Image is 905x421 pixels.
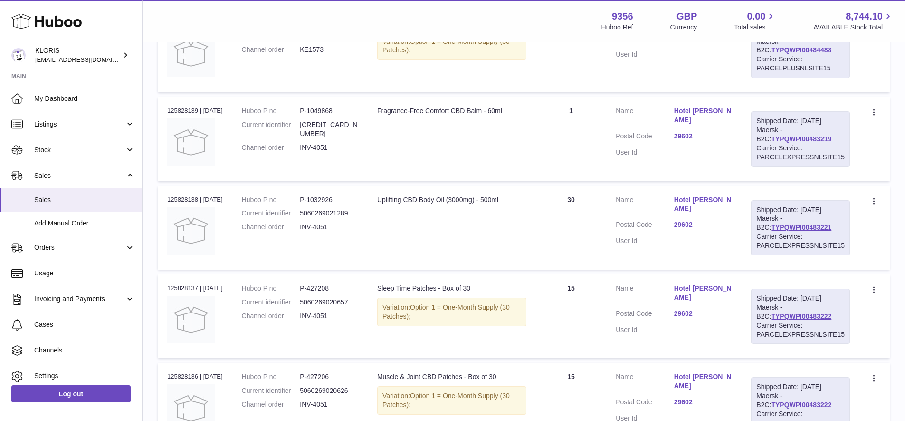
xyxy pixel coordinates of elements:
a: Log out [11,385,131,402]
dt: Postal Code [616,309,674,321]
dt: Channel order [242,143,300,152]
span: 0.00 [747,10,766,23]
dt: Current identifier [242,120,300,138]
span: Invoicing and Payments [34,294,125,304]
dt: Name [616,196,674,216]
span: Channels [34,346,135,355]
span: [EMAIL_ADDRESS][DOMAIN_NAME] [35,56,140,63]
dd: 5060269020657 [300,298,358,307]
span: Sales [34,171,125,180]
div: Carrier Service: PARCELEXPRESSNLSITE15 [756,232,845,250]
dt: User Id [616,50,674,59]
dt: Postal Code [616,132,674,143]
div: Shipped Date: [DATE] [756,294,845,303]
dt: Huboo P no [242,372,300,382]
dt: Channel order [242,312,300,321]
div: Carrier Service: PARCELEXPRESSNLSITE15 [756,321,845,339]
strong: GBP [676,10,697,23]
dd: KE1573 [300,45,358,54]
div: Fragrance-Free Comfort CBD Balm - 60ml [377,107,526,116]
div: Maersk - B2C: [751,200,850,255]
dd: 5060269021289 [300,209,358,218]
div: Sleep Time Patches - Box of 30 [377,284,526,293]
td: 1 [536,9,607,92]
dt: Huboo P no [242,107,300,116]
dt: Current identifier [242,298,300,307]
dt: User Id [616,148,674,157]
span: AVAILABLE Stock Total [813,23,894,32]
a: TYPQWPI00483222 [771,401,831,409]
dt: User Id [616,236,674,245]
img: no-photo.jpg [167,29,215,77]
td: 30 [536,186,607,270]
div: KLORIS [35,46,121,64]
dd: 5060269020626 [300,386,358,395]
a: TYPQWPI00484488 [771,46,831,54]
div: Uplifting CBD Body Oil (3000mg) - 500ml [377,196,526,205]
div: Maersk - B2C: [751,111,850,166]
dd: P-427208 [300,284,358,293]
span: Settings [34,372,135,381]
div: Maersk - B2C: [751,289,850,344]
td: 15 [536,274,607,358]
a: Hotel [PERSON_NAME] [674,284,733,302]
a: 8,744.10 AVAILABLE Stock Total [813,10,894,32]
div: Currency [670,23,697,32]
span: Option 1 = One-Month Supply (30 Patches); [382,304,510,320]
dd: INV-4051 [300,400,358,409]
div: 125828137 | [DATE] [167,284,223,293]
img: huboo@kloriscbd.com [11,48,26,62]
dt: Name [616,372,674,393]
dt: Current identifier [242,209,300,218]
dt: Huboo P no [242,196,300,205]
a: Hotel [PERSON_NAME] [674,372,733,391]
span: Listings [34,120,125,129]
span: Add Manual Order [34,219,135,228]
dt: Name [616,284,674,304]
a: Hotel [PERSON_NAME] [674,107,733,125]
dt: Channel order [242,45,300,54]
a: 29602 [674,220,733,229]
dt: Name [616,107,674,127]
span: Orders [34,243,125,252]
div: Shipped Date: [DATE] [756,382,845,392]
td: 1 [536,97,607,181]
div: Variation: [377,32,526,60]
a: 29602 [674,132,733,141]
img: no-photo.jpg [167,118,215,166]
dt: Postal Code [616,220,674,232]
dt: Current identifier [242,386,300,395]
img: no-photo.jpg [167,207,215,255]
span: Total sales [734,23,776,32]
div: Maersk - B2C: [751,23,850,78]
a: TYPQWPI00483221 [771,224,831,231]
dt: Huboo P no [242,284,300,293]
dt: Channel order [242,223,300,232]
div: 125828139 | [DATE] [167,107,223,115]
div: Shipped Date: [DATE] [756,117,845,126]
a: Hotel [PERSON_NAME] [674,196,733,214]
strong: 9356 [612,10,633,23]
span: Stock [34,146,125,155]
span: My Dashboard [34,94,135,103]
div: Variation: [377,386,526,415]
dd: INV-4051 [300,223,358,232]
dd: INV-4051 [300,312,358,321]
a: TYPQWPI00483222 [771,313,831,320]
span: Cases [34,320,135,329]
div: Variation: [377,298,526,326]
div: Shipped Date: [DATE] [756,206,845,215]
span: Option 1 = One-Month Supply (30 Patches); [382,392,510,409]
dd: P-427206 [300,372,358,382]
a: TYPQWPI00483219 [771,135,831,143]
a: 0.00 Total sales [734,10,776,32]
div: 125828138 | [DATE] [167,196,223,204]
div: 125828136 | [DATE] [167,372,223,381]
span: 8,744.10 [846,10,883,23]
dt: Channel order [242,400,300,409]
a: 29602 [674,398,733,407]
dd: INV-4051 [300,143,358,152]
a: 29602 [674,309,733,318]
div: Carrier Service: PARCELPLUSNLSITE15 [756,55,845,73]
dt: Postal Code [616,398,674,409]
